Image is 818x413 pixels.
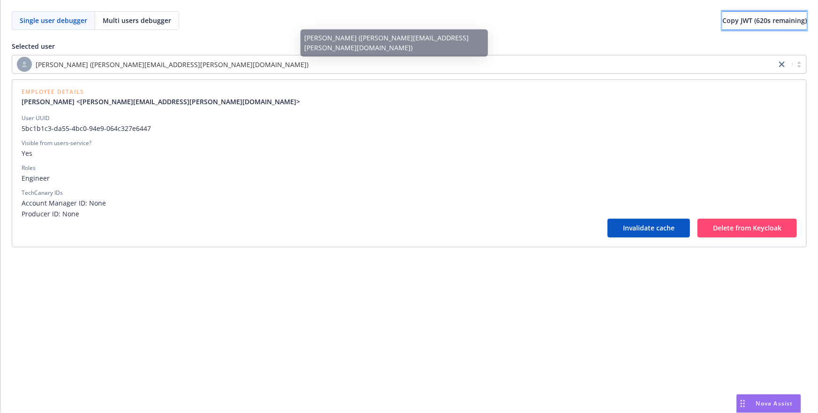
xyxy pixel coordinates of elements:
span: Single user debugger [20,15,87,25]
span: 5bc1b1c3-da55-4bc0-94e9-064c327e6447 [22,123,797,133]
button: Invalidate cache [608,219,690,237]
span: Engineer [22,173,797,183]
div: User UUID [22,114,50,122]
a: [PERSON_NAME] <[PERSON_NAME][EMAIL_ADDRESS][PERSON_NAME][DOMAIN_NAME]> [22,97,308,107]
span: Invalidate cache [623,223,675,232]
span: [PERSON_NAME] ([PERSON_NAME][EMAIL_ADDRESS][PERSON_NAME][DOMAIN_NAME]) [17,57,772,72]
span: Delete from Keycloak [713,223,781,232]
span: Account Manager ID: None [22,198,797,208]
span: Employee Details [22,89,308,95]
button: Delete from Keycloak [698,219,797,237]
div: Visible from users-service? [22,139,91,147]
a: close [776,59,788,70]
span: [PERSON_NAME] ([PERSON_NAME][EMAIL_ADDRESS][PERSON_NAME][DOMAIN_NAME]) [36,60,308,69]
span: Selected user [12,42,55,51]
button: Nova Assist [736,394,801,413]
div: TechCanary IDs [22,189,63,197]
span: Yes [22,148,797,158]
span: Multi users debugger [103,15,171,25]
span: Producer ID: None [22,209,797,219]
div: Drag to move [737,395,749,413]
span: Nova Assist [756,399,793,407]
span: Copy JWT ( 620 s remaining) [722,16,807,25]
div: Roles [22,164,36,172]
button: Copy JWT (620s remaining) [722,11,807,30]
